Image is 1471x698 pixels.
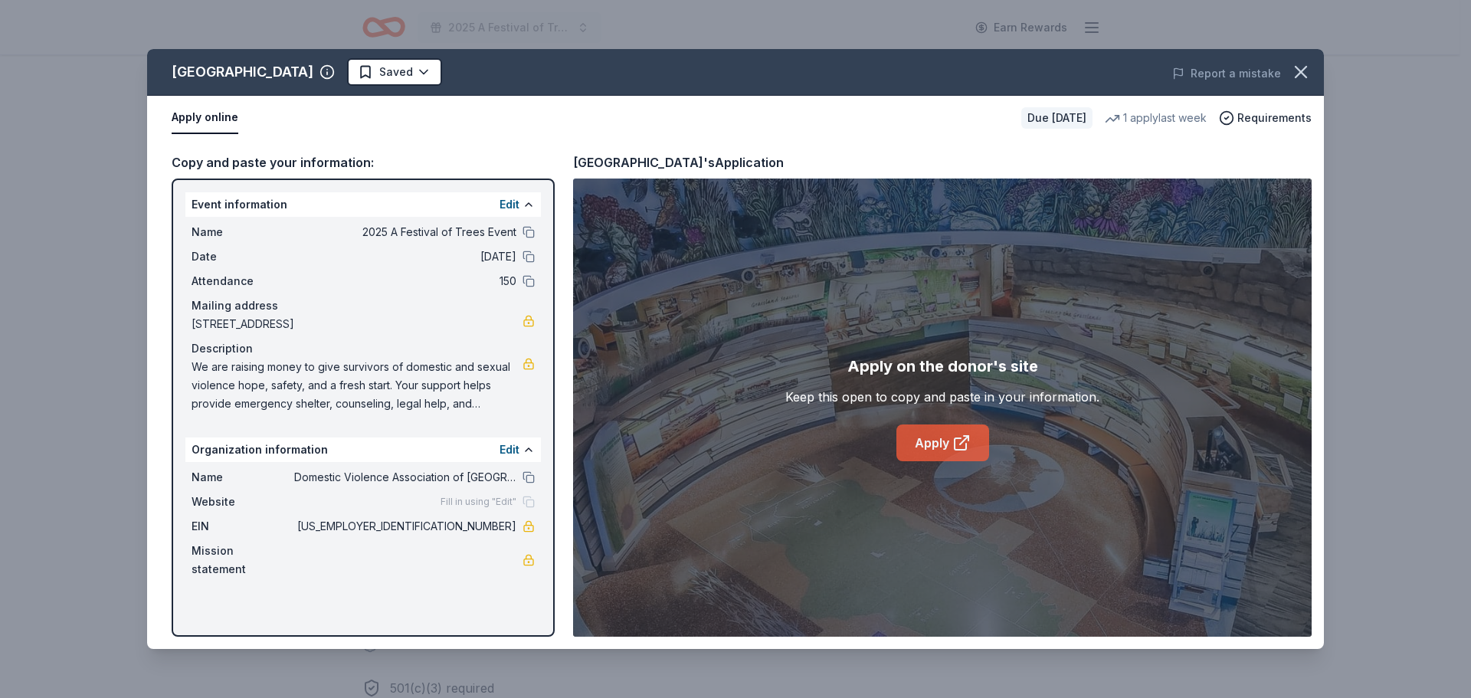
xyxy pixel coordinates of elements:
span: [DATE] [294,247,516,266]
button: Edit [500,441,519,459]
span: [STREET_ADDRESS] [192,315,523,333]
span: Mission statement [192,542,294,578]
button: Requirements [1219,109,1312,127]
div: Description [192,339,535,358]
button: Saved [347,58,442,86]
button: Edit [500,195,519,214]
span: 2025 A Festival of Trees Event [294,223,516,241]
span: Date [192,247,294,266]
div: Organization information [185,437,541,462]
div: Apply on the donor's site [847,354,1038,378]
div: 1 apply last week [1105,109,1207,127]
button: Apply online [172,102,238,134]
span: Fill in using "Edit" [441,496,516,508]
div: Copy and paste your information: [172,152,555,172]
span: Name [192,223,294,241]
span: [US_EMPLOYER_IDENTIFICATION_NUMBER] [294,517,516,536]
span: EIN [192,517,294,536]
span: Name [192,468,294,487]
span: Saved [379,63,413,81]
span: Attendance [192,272,294,290]
span: 150 [294,272,516,290]
div: Event information [185,192,541,217]
span: We are raising money to give survivors of domestic and sexual violence hope, safety, and a fresh ... [192,358,523,413]
span: Requirements [1237,109,1312,127]
span: Domestic Violence Association of [GEOGRAPHIC_DATA][US_STATE] [294,468,516,487]
a: Apply [896,424,989,461]
div: [GEOGRAPHIC_DATA] [172,60,313,84]
div: Due [DATE] [1021,107,1093,129]
button: Report a mistake [1172,64,1281,83]
span: Website [192,493,294,511]
div: Mailing address [192,297,535,315]
div: Keep this open to copy and paste in your information. [785,388,1099,406]
div: [GEOGRAPHIC_DATA]'s Application [573,152,784,172]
